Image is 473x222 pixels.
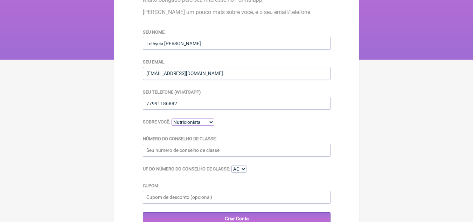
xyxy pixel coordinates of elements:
label: Número do Conselho de Classe: [143,136,217,141]
input: Cupom de desconto (opcional) [143,191,331,204]
label: Sobre você: [143,119,170,125]
p: [PERSON_NAME] um pouco mais sobre você, e o seu email/telefone. [143,9,331,15]
label: Cupom: [143,183,159,188]
input: Seu número de telefone para entrarmos em contato [143,97,331,110]
label: UF do Número do Conselho de Classe: [143,166,230,171]
label: Seu telefone (WhatsApp) [143,89,201,95]
label: Seu nome [143,29,165,35]
input: Seu número de conselho de classe [143,144,331,157]
input: Seu nome completo [143,37,331,50]
label: Seu email [143,59,165,65]
input: Um email para entrarmos em contato [143,67,331,80]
